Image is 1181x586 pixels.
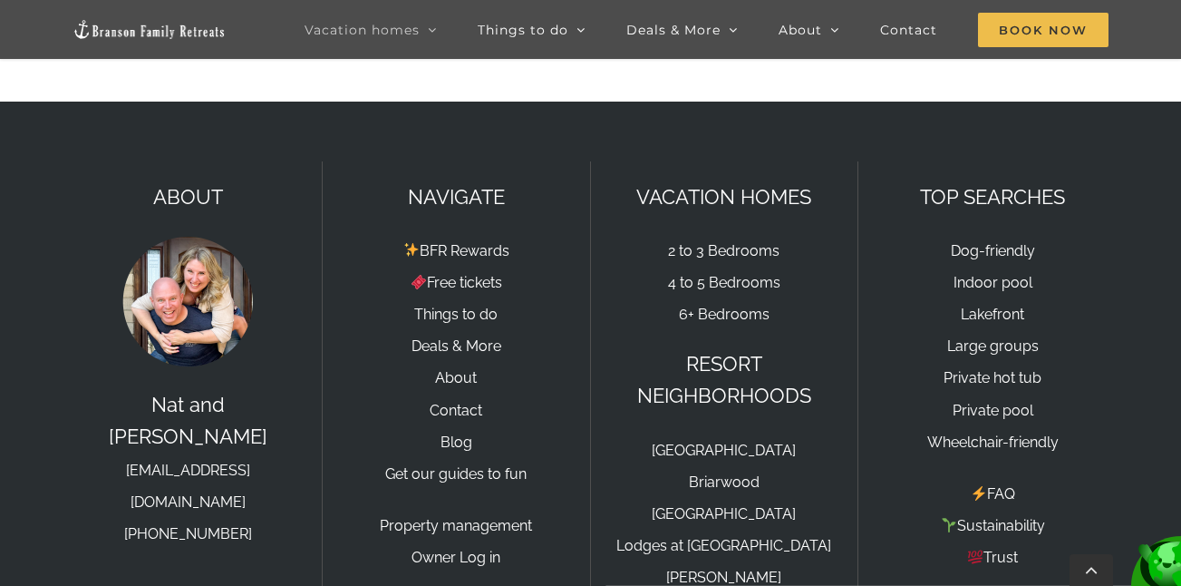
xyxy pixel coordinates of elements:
[652,505,796,523] a: [GEOGRAPHIC_DATA]
[411,275,426,289] img: 🎟️
[668,242,779,259] a: 2 to 3 Bedrooms
[953,402,1033,419] a: Private pool
[126,462,250,511] a: [EMAIL_ADDRESS][DOMAIN_NAME]
[942,518,956,532] img: 🌱
[967,549,1018,566] a: Trust
[978,13,1108,47] span: Book Now
[404,242,419,257] img: ✨
[927,434,1059,451] a: Wheelchair-friendly
[402,242,508,259] a: BFR Rewards
[779,24,822,36] span: About
[971,485,1015,503] a: FAQ
[944,369,1041,386] a: Private hot tub
[380,517,532,534] a: Property management
[73,389,304,549] p: Nat and [PERSON_NAME]
[626,24,721,36] span: Deals & More
[876,181,1108,213] p: TOP SEARCHES
[341,181,572,213] p: NAVIGATE
[666,569,781,586] a: [PERSON_NAME]
[410,274,501,291] a: Free tickets
[941,517,1045,534] a: Sustainability
[689,474,760,491] a: Briarwood
[414,306,498,323] a: Things to do
[435,369,477,386] a: About
[609,181,840,213] p: VACATION HOMES
[961,306,1024,323] a: Lakefront
[968,550,983,564] img: 💯
[411,337,501,355] a: Deals & More
[73,19,227,40] img: Branson Family Retreats Logo
[880,24,937,36] span: Contact
[972,486,986,501] img: ⚡️
[951,242,1035,259] a: Dog-friendly
[954,274,1032,291] a: Indoor pool
[120,233,256,369] img: Nat and Tyann
[440,434,472,451] a: Blog
[385,465,527,483] a: Get our guides to fun
[430,402,482,419] a: Contact
[609,348,840,412] p: RESORT NEIGHBORHOODS
[124,525,252,542] a: [PHONE_NUMBER]
[616,537,831,554] a: Lodges at [GEOGRAPHIC_DATA]
[947,337,1039,355] a: Large groups
[411,549,500,566] a: Owner Log in
[668,274,780,291] a: 4 to 5 Bedrooms
[73,181,304,213] p: ABOUT
[679,306,770,323] a: 6+ Bedrooms
[478,24,568,36] span: Things to do
[305,24,420,36] span: Vacation homes
[652,442,796,459] a: [GEOGRAPHIC_DATA]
